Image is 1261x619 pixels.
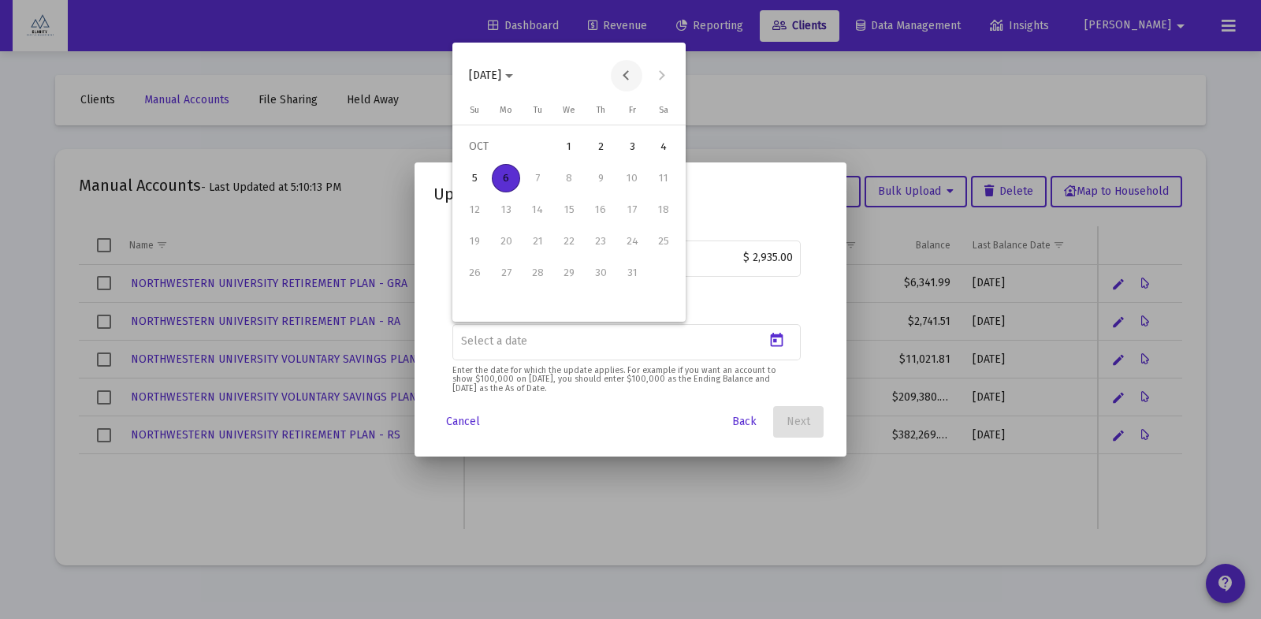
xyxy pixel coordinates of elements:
div: 20 [492,227,520,255]
button: 2025-10-08 [553,162,585,194]
div: 14 [523,196,552,224]
div: 4 [649,132,678,161]
button: Choose month and year [456,60,526,91]
span: Mo [500,105,512,115]
div: 21 [523,227,552,255]
button: 2025-10-17 [616,194,648,226]
span: Fr [629,105,636,115]
button: 2025-10-13 [490,194,522,226]
button: 2025-10-27 [490,257,522,289]
button: 2025-10-28 [522,257,553,289]
button: 2025-10-05 [459,162,490,194]
button: 2025-10-14 [522,194,553,226]
button: 2025-10-03 [616,131,648,162]
div: 1 [555,132,583,161]
div: 7 [523,164,552,192]
span: [DATE] [469,69,501,82]
div: 30 [586,259,615,287]
button: Next month [646,60,678,91]
span: We [563,105,575,115]
div: 5 [460,164,489,192]
div: 31 [618,259,646,287]
div: 6 [492,164,520,192]
button: 2025-10-09 [585,162,616,194]
button: 2025-10-23 [585,226,616,257]
span: Tu [534,105,542,115]
div: 23 [586,227,615,255]
div: 25 [649,227,678,255]
button: 2025-10-25 [648,226,679,257]
div: 16 [586,196,615,224]
button: 2025-10-06 [490,162,522,194]
button: 2025-10-16 [585,194,616,226]
button: 2025-10-02 [585,131,616,162]
button: Previous month [611,60,642,91]
button: 2025-10-19 [459,226,490,257]
div: 9 [586,164,615,192]
button: 2025-10-22 [553,226,585,257]
div: 26 [460,259,489,287]
span: Th [597,105,605,115]
div: 28 [523,259,552,287]
div: 29 [555,259,583,287]
button: 2025-10-20 [490,226,522,257]
button: 2025-10-21 [522,226,553,257]
button: 2025-10-18 [648,194,679,226]
div: 19 [460,227,489,255]
span: Sa [659,105,668,115]
button: 2025-10-07 [522,162,553,194]
div: 18 [649,196,678,224]
div: 10 [618,164,646,192]
div: 2 [586,132,615,161]
button: 2025-10-30 [585,257,616,289]
button: 2025-10-29 [553,257,585,289]
button: 2025-10-26 [459,257,490,289]
span: Su [470,105,479,115]
button: 2025-10-15 [553,194,585,226]
div: 27 [492,259,520,287]
div: 22 [555,227,583,255]
td: OCT [459,131,553,162]
button: 2025-10-31 [616,257,648,289]
button: 2025-10-10 [616,162,648,194]
div: 15 [555,196,583,224]
div: 11 [649,164,678,192]
button: 2025-10-01 [553,131,585,162]
button: 2025-10-12 [459,194,490,226]
div: 13 [492,196,520,224]
div: 17 [618,196,646,224]
div: 8 [555,164,583,192]
div: 24 [618,227,646,255]
button: 2025-10-11 [648,162,679,194]
button: 2025-10-04 [648,131,679,162]
div: 3 [618,132,646,161]
button: 2025-10-24 [616,226,648,257]
div: 12 [460,196,489,224]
